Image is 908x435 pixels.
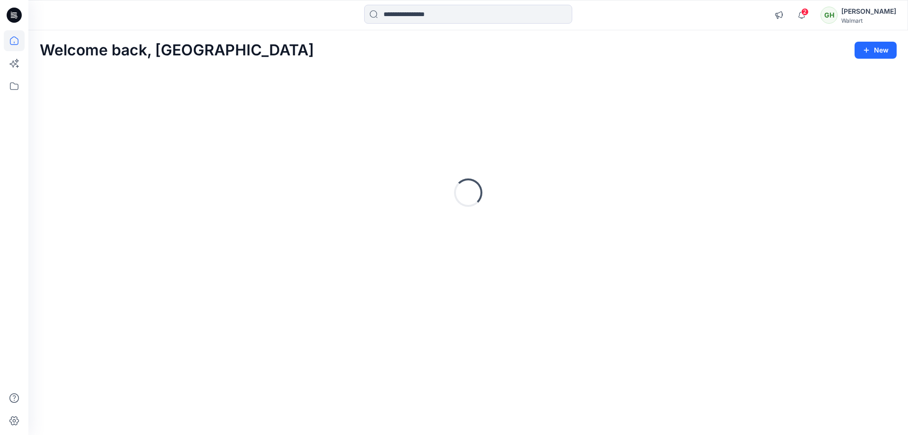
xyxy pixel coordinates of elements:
[40,42,314,59] h2: Welcome back, [GEOGRAPHIC_DATA]
[801,8,809,16] span: 2
[821,7,838,24] div: GH
[855,42,897,59] button: New
[841,17,896,24] div: Walmart
[841,6,896,17] div: [PERSON_NAME]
